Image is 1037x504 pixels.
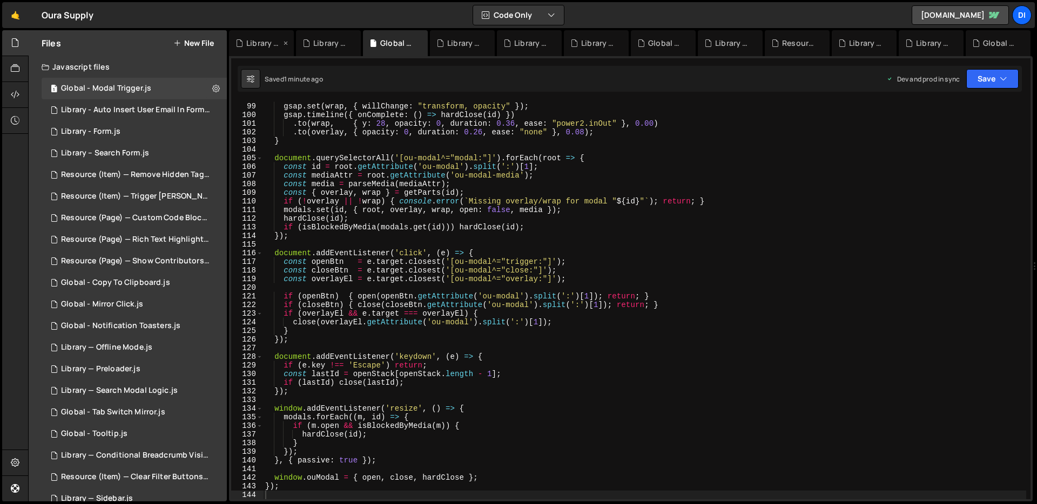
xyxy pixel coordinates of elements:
[61,256,210,266] div: Resource (Page) — Show Contributors Name.js
[61,299,143,309] div: Global - Mirror Click.js
[61,386,178,396] div: Library — Search Modal Logic.js
[231,188,263,197] div: 109
[42,99,231,121] div: 14937/45621.js
[231,257,263,266] div: 117
[61,364,140,374] div: Library — Preloader.js
[231,249,263,257] div: 116
[231,465,263,473] div: 141
[265,74,323,84] div: Saved
[231,482,263,491] div: 143
[42,315,227,337] div: 14937/44585.js
[61,170,210,180] div: Resource (Item) — Remove Hidden Tags on Load.js
[231,404,263,413] div: 134
[231,197,263,206] div: 110
[231,292,263,301] div: 121
[886,74,960,84] div: Dev and prod in sync
[983,38,1018,49] div: Global - Notification Toasters.js
[42,78,227,99] div: 14937/45544.js
[51,85,57,94] span: 1
[42,445,231,466] div: 14937/44170.js
[912,5,1009,25] a: [DOMAIN_NAME]
[231,206,263,214] div: 111
[231,396,263,404] div: 133
[42,142,227,164] div: 14937/45456.js
[42,37,61,49] h2: Files
[61,451,210,460] div: Library — Conditional Breadcrumb Visibility.js
[231,387,263,396] div: 132
[61,343,152,352] div: Library — Offline Mode.js
[42,9,93,22] div: Oura Supply
[42,358,227,380] div: 14937/43958.js
[42,337,227,358] div: 14937/44586.js
[231,102,263,111] div: 99
[61,105,210,115] div: Library - Auto Insert User Email In Form.js
[231,266,263,275] div: 118
[231,223,263,231] div: 113
[231,171,263,180] div: 107
[231,275,263,283] div: 119
[231,128,263,137] div: 102
[231,283,263,292] div: 120
[42,186,231,207] div: 14937/43515.js
[29,56,227,78] div: Javascript files
[231,309,263,318] div: 123
[42,121,227,142] div: 14937/45625.js
[473,5,564,25] button: Code Only
[42,164,231,186] div: 14937/43535.js
[231,162,263,171] div: 106
[2,2,29,28] a: 🤙
[61,84,151,93] div: Global - Modal Trigger.js
[61,127,120,137] div: Library - Form.js
[916,38,951,49] div: Library — Offline Mode.js
[231,430,263,439] div: 137
[231,421,263,430] div: 136
[231,370,263,378] div: 130
[42,294,227,315] div: 14937/44471.js
[231,361,263,370] div: 129
[61,148,149,158] div: Library – Search Form.js
[231,439,263,447] div: 138
[231,231,263,240] div: 114
[782,38,817,49] div: Resource (Page) — Rich Text Highlight Pill.js
[380,38,415,49] div: Global - Modal Trigger.js
[313,38,348,49] div: Library - Auto Insert User Email In Form.js
[581,38,616,49] div: Library — Sidebar.js
[61,235,210,244] div: Resource (Page) — Rich Text Highlight Pill.js
[849,38,884,49] div: Library — Sidebar Mobile.js
[231,352,263,361] div: 128
[447,38,482,49] div: Library – Search Form.js
[61,278,170,288] div: Global - Copy To Clipboard.js
[284,74,323,84] div: 1 minute ago
[231,301,263,309] div: 122
[231,119,263,128] div: 101
[61,407,165,417] div: Global - Tab Switch Mirror.js
[231,214,263,223] div: 112
[42,401,227,423] div: 14937/44975.js
[231,326,263,335] div: 125
[231,447,263,456] div: 139
[42,229,231,250] div: 14937/44597.js
[514,38,549,49] div: Library — Theme Toggle.js
[61,213,210,223] div: Resource (Page) — Custom Code Block Setup.js
[715,38,750,49] div: Library — Search Modal Logic.js
[231,491,263,499] div: 144
[1012,5,1032,25] a: Di
[42,250,231,272] div: 14937/44194.js
[42,272,227,294] div: 14937/44582.js
[231,180,263,188] div: 108
[61,321,180,331] div: Global - Notification Toasters.js
[42,380,227,401] div: 14937/44851.js
[231,378,263,387] div: 131
[231,456,263,465] div: 140
[648,38,683,49] div: Global - Tab Switch Mirror.js
[231,145,263,154] div: 104
[966,69,1019,88] button: Save
[231,473,263,482] div: 142
[231,240,263,249] div: 115
[42,207,231,229] div: 14937/44281.js
[231,137,263,145] div: 103
[42,466,231,488] div: 14937/43376.js
[231,318,263,326] div: 124
[246,38,281,49] div: Library - Form.js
